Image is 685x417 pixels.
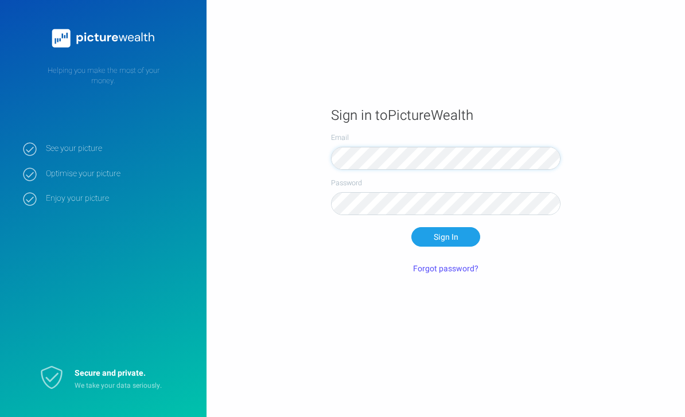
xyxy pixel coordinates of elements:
[331,178,561,188] label: Password
[46,23,161,54] img: PictureWealth
[46,169,189,179] strong: Optimise your picture
[46,143,189,154] strong: See your picture
[46,193,189,204] strong: Enjoy your picture
[406,259,485,278] button: Forgot password?
[331,132,561,143] label: Email
[75,367,146,379] strong: Secure and private.
[331,107,561,124] h1: Sign in to PictureWealth
[23,65,184,86] p: Helping you make the most of your money.
[75,381,178,391] p: We take your data seriously.
[411,227,480,247] button: Sign In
